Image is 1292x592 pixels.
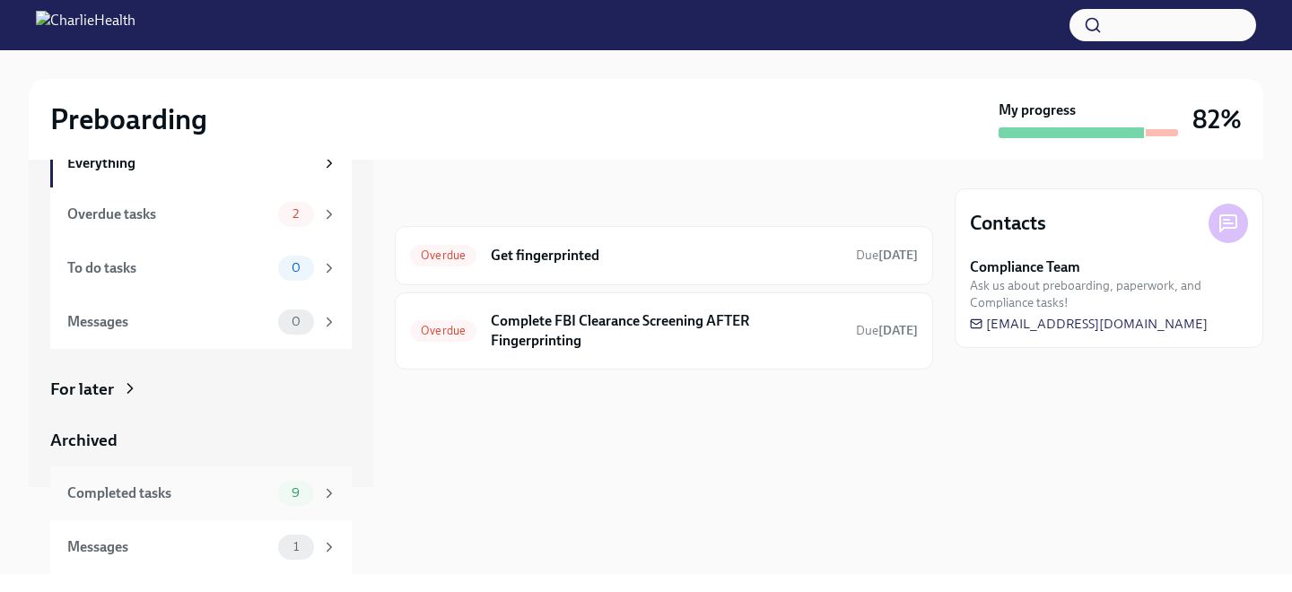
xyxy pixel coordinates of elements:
[856,322,918,339] span: July 7th, 2025 09:00
[50,520,352,574] a: Messages1
[410,324,476,337] span: Overdue
[878,248,918,263] strong: [DATE]
[50,378,352,401] a: For later
[67,312,271,332] div: Messages
[50,429,352,452] a: Archived
[878,323,918,338] strong: [DATE]
[1192,103,1242,135] h3: 82%
[281,486,310,500] span: 9
[281,315,311,328] span: 0
[856,323,918,338] span: Due
[36,11,135,39] img: CharlieHealth
[67,153,314,173] div: Everything
[282,207,310,221] span: 2
[67,483,271,503] div: Completed tasks
[970,257,1080,277] strong: Compliance Team
[410,241,918,270] a: OverdueGet fingerprintedDue[DATE]
[410,308,918,354] a: OverdueComplete FBI Clearance Screening AFTER FingerprintingDue[DATE]
[67,205,271,224] div: Overdue tasks
[50,378,114,401] div: For later
[999,100,1076,120] strong: My progress
[50,241,352,295] a: To do tasks0
[395,188,479,212] div: In progress
[856,248,918,263] span: Due
[50,295,352,349] a: Messages0
[50,187,352,241] a: Overdue tasks2
[50,101,207,137] h2: Preboarding
[970,210,1046,237] h4: Contacts
[410,248,476,262] span: Overdue
[970,277,1248,311] span: Ask us about preboarding, paperwork, and Compliance tasks!
[856,247,918,264] span: July 4th, 2025 09:00
[67,537,271,557] div: Messages
[283,540,310,553] span: 1
[50,139,352,187] a: Everything
[970,315,1208,333] a: [EMAIL_ADDRESS][DOMAIN_NAME]
[50,466,352,520] a: Completed tasks9
[67,258,271,278] div: To do tasks
[281,261,311,274] span: 0
[491,311,842,351] h6: Complete FBI Clearance Screening AFTER Fingerprinting
[491,246,842,266] h6: Get fingerprinted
